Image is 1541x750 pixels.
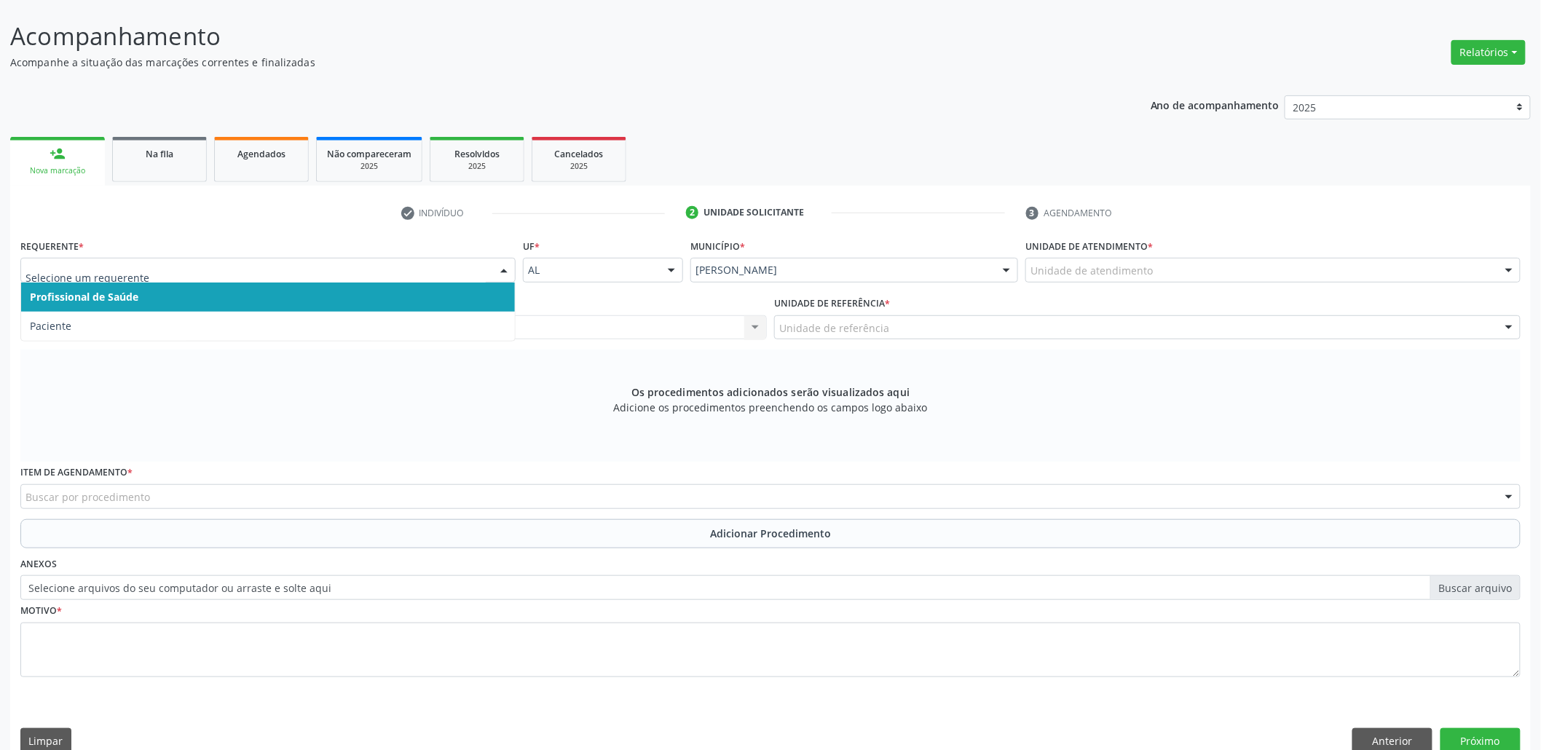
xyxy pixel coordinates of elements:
label: Unidade de referência [774,293,890,315]
p: Acompanhe a situação das marcações correntes e finalizadas [10,55,1075,70]
label: Anexos [20,553,57,576]
span: Na fila [146,148,173,160]
button: Adicionar Procedimento [20,519,1521,548]
span: Buscar por procedimento [25,489,150,505]
label: Requerente [20,235,84,258]
label: Motivo [20,600,62,623]
div: 2025 [543,161,615,172]
input: Selecione um requerente [25,263,486,292]
span: Unidade de atendimento [1030,263,1153,278]
label: Item de agendamento [20,462,133,484]
span: AL [528,263,653,277]
span: Adicionar Procedimento [710,526,831,541]
div: 2025 [441,161,513,172]
span: Adicione os procedimentos preenchendo os campos logo abaixo [614,400,928,415]
button: Relatórios [1451,40,1526,65]
div: person_add [50,146,66,162]
span: [PERSON_NAME] [695,263,988,277]
span: Unidade de referência [779,320,889,336]
div: 2 [686,206,699,219]
p: Acompanhamento [10,18,1075,55]
span: Agendados [237,148,285,160]
label: Unidade de atendimento [1025,235,1153,258]
span: Cancelados [555,148,604,160]
div: Nova marcação [20,165,95,176]
p: Ano de acompanhamento [1151,95,1280,114]
span: Os procedimentos adicionados serão visualizados aqui [631,384,910,400]
span: Paciente [30,319,71,333]
div: Unidade solicitante [703,206,804,219]
span: Resolvidos [454,148,500,160]
label: Município [690,235,745,258]
span: Não compareceram [327,148,411,160]
span: Profissional de Saúde [30,290,138,304]
div: 2025 [327,161,411,172]
label: UF [523,235,540,258]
